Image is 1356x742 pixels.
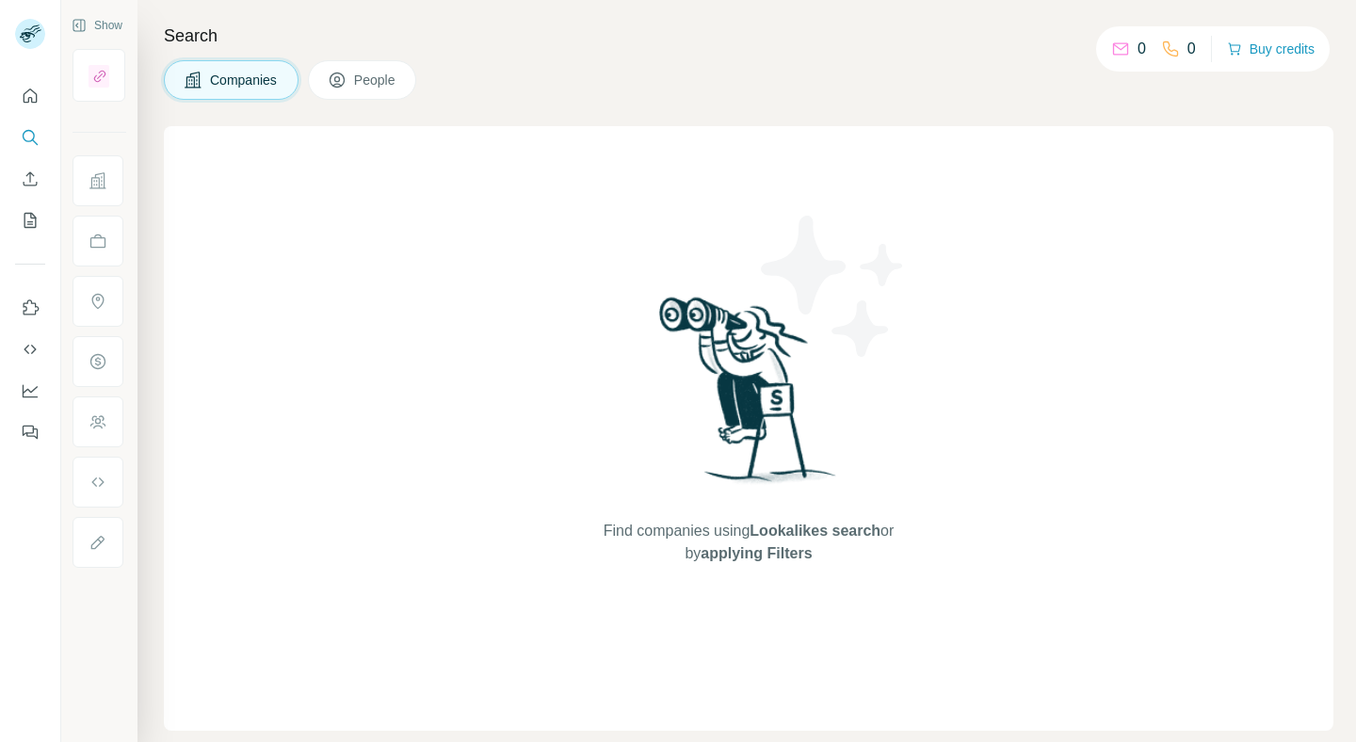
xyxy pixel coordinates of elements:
button: Search [15,121,45,154]
button: Enrich CSV [15,162,45,196]
button: Use Surfe on LinkedIn [15,291,45,325]
button: Feedback [15,415,45,449]
button: Use Surfe API [15,332,45,366]
button: Quick start [15,79,45,113]
span: Companies [210,71,279,89]
img: Surfe Illustration - Stars [749,202,918,371]
span: Find companies using or by [598,520,899,565]
p: 0 [1187,38,1196,60]
h4: Search [164,23,1333,49]
span: People [354,71,397,89]
button: My lists [15,203,45,237]
span: applying Filters [701,545,812,561]
p: 0 [1138,38,1146,60]
img: Surfe Illustration - Woman searching with binoculars [651,292,847,502]
button: Show [58,11,136,40]
button: Dashboard [15,374,45,408]
span: Lookalikes search [750,523,880,539]
button: Buy credits [1227,36,1315,62]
